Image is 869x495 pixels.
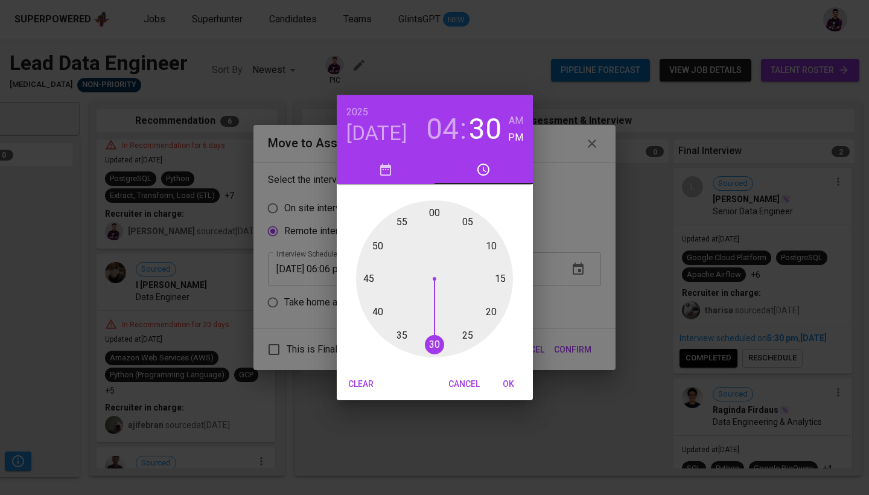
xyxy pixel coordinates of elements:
button: Clear [342,373,380,395]
span: Cancel [448,377,480,392]
button: 04 [426,112,459,146]
button: 2025 [346,104,368,121]
button: Cancel [444,373,485,395]
button: OK [489,373,528,395]
button: AM [508,112,523,129]
button: [DATE] [346,121,407,146]
h3: : [460,112,466,146]
h6: AM [509,112,523,129]
button: PM [508,129,523,146]
button: 30 [469,112,501,146]
span: OK [494,377,523,392]
span: Clear [346,377,375,392]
